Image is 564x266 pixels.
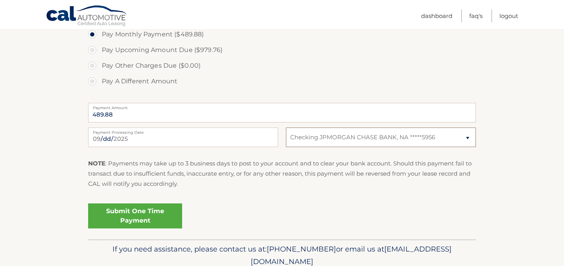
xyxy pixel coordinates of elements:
[88,203,182,228] a: Submit One Time Payment
[88,27,476,42] label: Pay Monthly Payment ($489.88)
[469,9,483,22] a: FAQ's
[88,158,476,189] p: : Payments may take up to 3 business days to post to your account and to clear your bank account....
[499,9,518,22] a: Logout
[88,128,278,147] input: Payment Date
[88,58,476,74] label: Pay Other Charges Due ($0.00)
[88,160,105,167] strong: NOTE
[88,128,278,134] label: Payment Processing Date
[88,74,476,89] label: Pay A Different Amount
[267,244,336,253] span: [PHONE_NUMBER]
[88,103,476,109] label: Payment Amount
[421,9,452,22] a: Dashboard
[46,5,128,28] a: Cal Automotive
[88,42,476,58] label: Pay Upcoming Amount Due ($979.76)
[88,103,476,122] input: Payment Amount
